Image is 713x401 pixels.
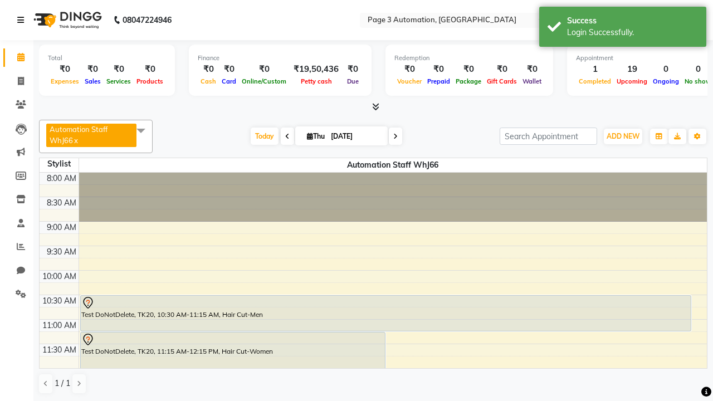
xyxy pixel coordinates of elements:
[394,77,424,85] span: Voucher
[104,63,134,76] div: ₹0
[198,53,363,63] div: Finance
[304,132,328,140] span: Thu
[48,77,82,85] span: Expenses
[40,271,79,282] div: 10:00 AM
[576,77,614,85] span: Completed
[614,63,650,76] div: 19
[343,63,363,76] div: ₹0
[239,77,289,85] span: Online/Custom
[607,132,639,140] span: ADD NEW
[394,53,544,63] div: Redemption
[567,15,698,27] div: Success
[28,4,105,36] img: logo
[134,77,166,85] span: Products
[82,63,104,76] div: ₹0
[45,197,79,209] div: 8:30 AM
[394,63,424,76] div: ₹0
[520,77,544,85] span: Wallet
[328,128,383,145] input: 2025-10-02
[198,77,219,85] span: Cash
[239,63,289,76] div: ₹0
[520,63,544,76] div: ₹0
[251,128,279,145] span: Today
[81,296,691,331] div: Test DoNotDelete, TK20, 10:30 AM-11:15 AM, Hair Cut-Men
[424,77,453,85] span: Prepaid
[50,125,108,145] span: Automation Staff WhJ66
[48,53,166,63] div: Total
[45,246,79,258] div: 9:30 AM
[424,63,453,76] div: ₹0
[40,295,79,307] div: 10:30 AM
[45,173,79,184] div: 8:00 AM
[484,63,520,76] div: ₹0
[40,344,79,356] div: 11:30 AM
[55,378,70,389] span: 1 / 1
[298,77,335,85] span: Petty cash
[219,77,239,85] span: Card
[650,63,682,76] div: 0
[219,63,239,76] div: ₹0
[484,77,520,85] span: Gift Cards
[289,63,343,76] div: ₹19,50,436
[45,222,79,233] div: 9:00 AM
[453,77,484,85] span: Package
[40,320,79,331] div: 11:00 AM
[82,77,104,85] span: Sales
[81,332,385,380] div: Test DoNotDelete, TK20, 11:15 AM-12:15 PM, Hair Cut-Women
[567,27,698,38] div: Login Successfully.
[576,63,614,76] div: 1
[604,129,642,144] button: ADD NEW
[40,158,79,170] div: Stylist
[134,63,166,76] div: ₹0
[123,4,172,36] b: 08047224946
[344,77,362,85] span: Due
[79,158,707,172] span: Automation Staff WhJ66
[104,77,134,85] span: Services
[650,77,682,85] span: Ongoing
[198,63,219,76] div: ₹0
[500,128,597,145] input: Search Appointment
[614,77,650,85] span: Upcoming
[73,136,78,145] a: x
[453,63,484,76] div: ₹0
[48,63,82,76] div: ₹0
